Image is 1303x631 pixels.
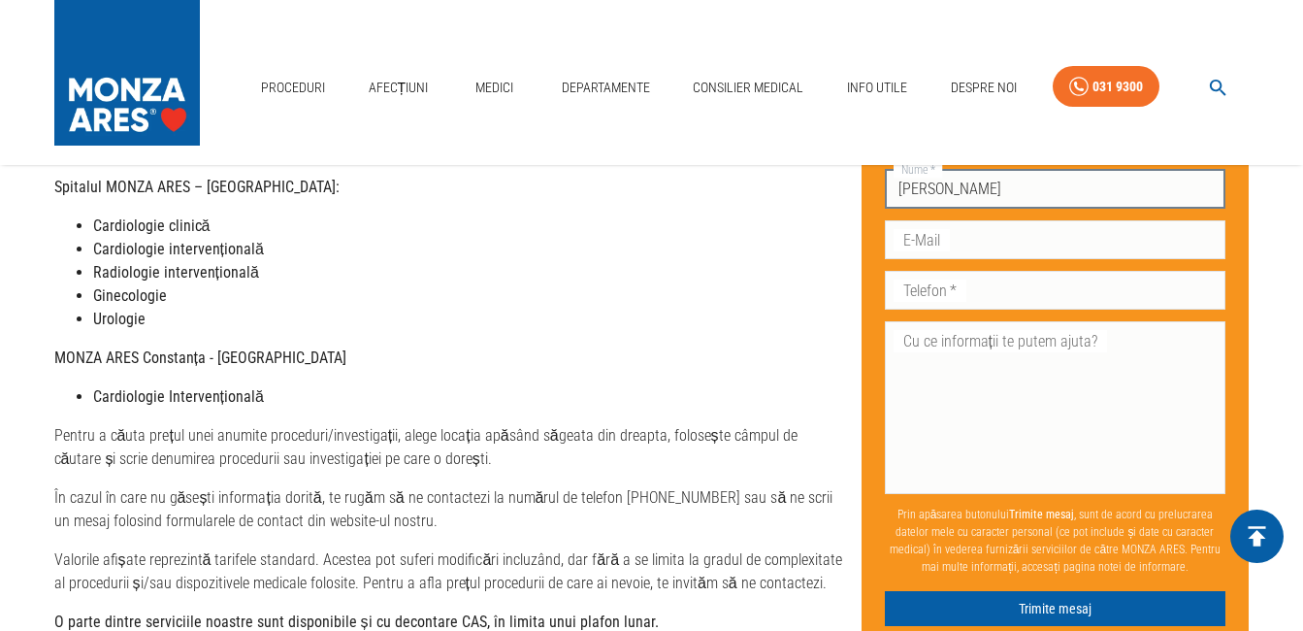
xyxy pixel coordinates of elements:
[54,349,346,367] strong: MONZA ARES Constanța - [GEOGRAPHIC_DATA]
[54,613,659,631] strong: O parte dintre serviciile noastre sunt disponibile și cu decontare CAS, în limita unui plafon lunar.
[839,68,915,108] a: Info Utile
[93,310,146,328] strong: Urologie
[93,240,264,258] strong: Cardiologie intervențională
[93,263,259,282] strong: Radiologie intervențională
[93,286,167,305] strong: Ginecologie
[554,68,658,108] a: Departamente
[54,178,340,196] strong: Spitalul MONZA ARES – [GEOGRAPHIC_DATA]:
[361,68,437,108] a: Afecțiuni
[885,497,1226,582] p: Prin apăsarea butonului , sunt de acord cu prelucrarea datelor mele cu caracter personal (ce pot ...
[885,590,1226,626] button: Trimite mesaj
[894,160,942,177] label: Nume
[93,216,211,235] strong: Cardiologie clinică
[54,424,846,471] p: Pentru a căuta prețul unei anumite proceduri/investigații, alege locația apăsând săgeata din drea...
[464,68,526,108] a: Medici
[93,387,264,406] strong: Cardiologie Intervențională
[1053,66,1159,108] a: 031 9300
[1009,507,1074,520] b: Trimite mesaj
[253,68,333,108] a: Proceduri
[1092,75,1143,99] div: 031 9300
[1230,510,1284,563] button: delete
[54,486,846,533] p: În cazul în care nu găsești informația dorită, te rugăm să ne contactezi la numărul de telefon [P...
[54,548,846,595] p: Valorile afișate reprezintă tarifele standard. Acestea pot suferi modificări incluzând, dar fără ...
[943,68,1025,108] a: Despre Noi
[685,68,811,108] a: Consilier Medical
